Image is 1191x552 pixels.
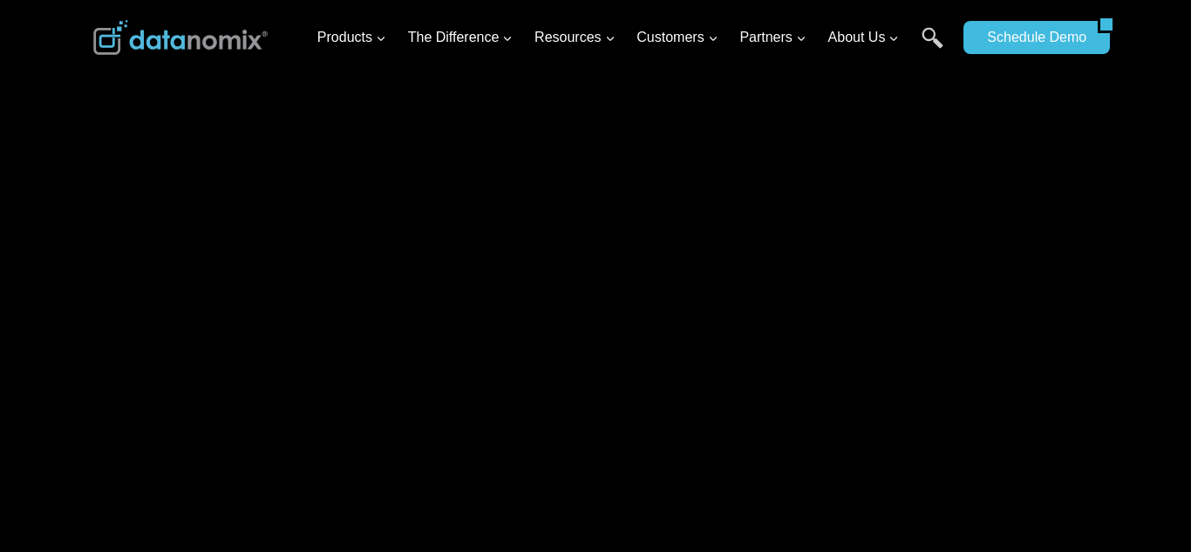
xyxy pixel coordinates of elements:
span: Partners [739,26,806,49]
img: Datanomix [93,20,268,55]
span: About Us [828,26,900,49]
a: Search [922,27,943,66]
span: Customers [636,26,718,49]
nav: Primary Navigation [310,10,956,66]
span: Products [317,26,386,49]
span: Resources [534,26,615,49]
span: The Difference [408,26,514,49]
a: Schedule Demo [963,21,1098,54]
